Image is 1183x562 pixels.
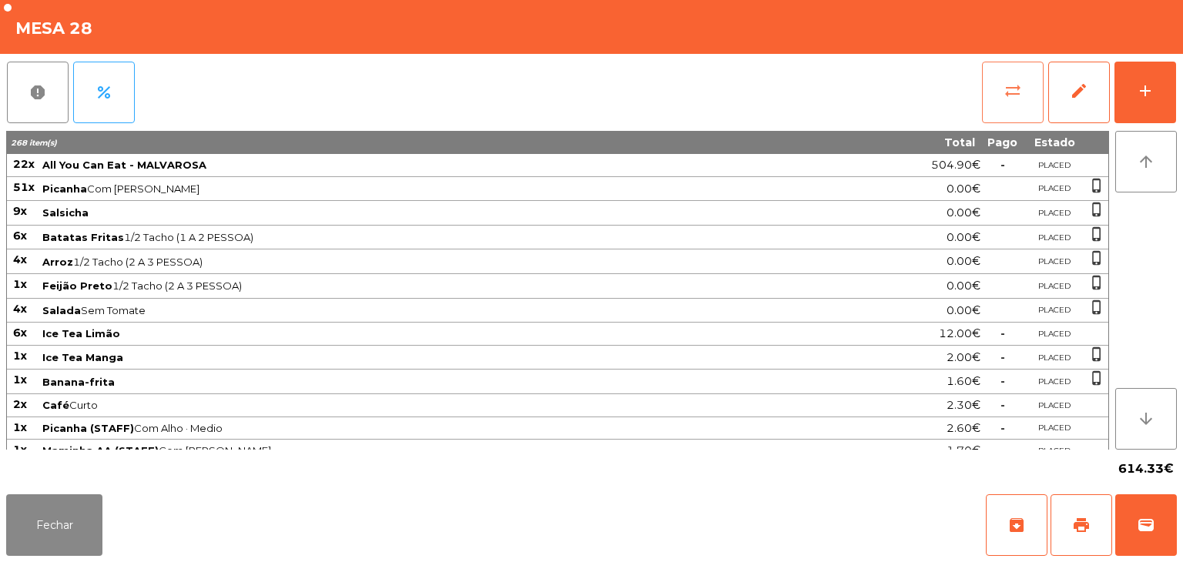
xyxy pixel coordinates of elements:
span: Maminha AA (STAFF) [42,444,159,457]
button: add [1114,62,1176,123]
span: 2.30€ [947,395,980,416]
td: PLACED [1024,201,1085,226]
span: 0.00€ [947,179,980,199]
th: Pago [981,131,1024,154]
span: 1.70€ [947,440,980,461]
span: Com [PERSON_NAME] [42,444,831,457]
span: Banana-frita [42,376,115,388]
span: Ice Tea Limão [42,327,120,340]
span: 504.90€ [931,155,980,176]
span: wallet [1137,516,1155,534]
span: phone_iphone [1089,178,1104,193]
td: PLACED [1024,249,1085,274]
span: 1.60€ [947,371,980,392]
button: sync_alt [982,62,1044,123]
td: PLACED [1024,370,1085,394]
span: 0.00€ [947,251,980,272]
th: Estado [1024,131,1085,154]
span: 0.00€ [947,300,980,321]
td: PLACED [1024,274,1085,299]
span: 1/2 Tacho (1 A 2 PESSOA) [42,231,831,243]
button: arrow_downward [1115,388,1177,450]
td: PLACED [1024,394,1085,417]
span: 4x [13,253,27,266]
span: phone_iphone [1089,299,1104,315]
button: edit [1048,62,1110,123]
td: PLACED [1024,440,1085,463]
h4: Mesa 28 [15,17,92,40]
span: Picanha [42,182,87,195]
span: Batatas Fritas [42,231,124,243]
button: wallet [1115,494,1177,556]
span: 12.00€ [939,323,980,344]
span: phone_iphone [1089,370,1104,386]
span: 0.00€ [947,202,980,223]
button: Fechar [6,494,102,556]
span: edit [1070,82,1088,100]
td: PLACED [1024,323,1085,346]
span: report [28,83,47,102]
span: 0.00€ [947,227,980,248]
td: PLACED [1024,346,1085,370]
button: percent [73,62,135,123]
button: print [1051,494,1112,556]
span: 6x [13,229,27,243]
span: print [1072,516,1091,534]
div: add [1136,82,1155,100]
button: archive [986,494,1047,556]
th: Total [833,131,981,154]
td: PLACED [1024,177,1085,202]
span: 1x [13,349,27,363]
span: Com Alho · Medio [42,422,831,434]
span: 2.00€ [947,347,980,368]
span: 268 item(s) [11,138,57,148]
span: 1x [13,277,27,291]
span: Café [42,399,69,411]
span: 1x [13,443,27,457]
span: 22x [13,157,35,171]
span: - [1000,350,1005,364]
span: 2x [13,397,27,411]
button: report [7,62,69,123]
span: percent [95,83,113,102]
button: arrow_upward [1115,131,1177,192]
span: Sem Tomate [42,304,831,316]
span: phone_iphone [1089,226,1104,242]
span: archive [1007,516,1026,534]
span: 614.33€ [1118,457,1174,480]
span: - [1000,443,1005,457]
td: PLACED [1024,417,1085,440]
span: Arroz [42,256,73,268]
i: arrow_downward [1137,410,1155,428]
span: 1x [13,420,27,434]
span: 4x [13,302,27,316]
i: arrow_upward [1137,152,1155,171]
span: 9x [13,204,27,218]
span: Curto [42,399,831,411]
span: 6x [13,326,27,340]
span: phone_iphone [1089,202,1104,217]
span: phone_iphone [1089,275,1104,290]
span: All You Can Eat - MALVAROSA [42,159,206,171]
span: 0.00€ [947,276,980,296]
span: phone_iphone [1089,346,1104,362]
span: Salada [42,304,81,316]
span: sync_alt [1004,82,1022,100]
span: Feijão Preto [42,279,112,292]
span: 51x [13,180,35,194]
span: - [1000,398,1005,412]
span: - [1000,374,1005,388]
span: 1x [13,373,27,386]
span: 2.60€ [947,418,980,439]
span: Ice Tea Manga [42,351,123,363]
span: 1/2 Tacho (2 A 3 PESSOA) [42,279,831,292]
span: - [1000,421,1005,435]
span: 1/2 Tacho (2 A 3 PESSOA) [42,256,831,268]
span: phone_iphone [1089,250,1104,266]
span: - [1000,158,1005,172]
span: Picanha (STAFF) [42,422,134,434]
span: Salsicha [42,206,89,219]
td: PLACED [1024,154,1085,177]
span: - [1000,326,1005,340]
td: PLACED [1024,299,1085,323]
